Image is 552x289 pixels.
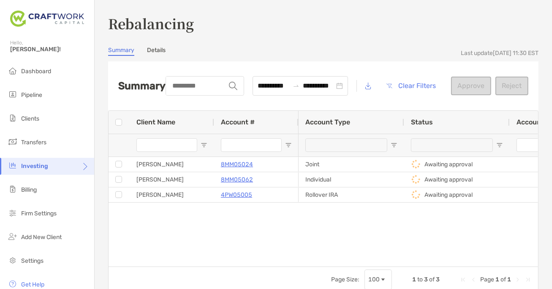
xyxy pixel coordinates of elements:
div: Previous Page [470,276,477,283]
div: 100 [368,276,380,283]
a: Summary [108,47,134,56]
a: 8MM05062 [221,174,253,185]
span: Investing [21,162,48,170]
span: Firm Settings [21,210,57,217]
div: [PERSON_NAME] [130,172,214,187]
img: add_new_client icon [8,231,18,242]
img: get-help icon [8,279,18,289]
a: 8MM05024 [221,159,253,170]
p: Awaiting approval [424,174,473,185]
span: 1 [495,276,499,283]
img: investing icon [8,160,18,171]
button: Open Filter Menu [201,142,207,149]
span: Client Name [136,118,175,126]
img: input icon [229,82,237,90]
span: 1 [412,276,416,283]
span: Clients [21,115,39,122]
button: Open Filter Menu [496,142,503,149]
div: Page Size: [331,276,359,283]
img: dashboard icon [8,66,18,76]
input: Account # Filter Input [221,138,282,152]
span: of [500,276,506,283]
span: Settings [21,257,44,264]
span: Billing [21,186,37,193]
img: icon status [411,174,421,184]
img: pipeline icon [8,89,18,99]
span: Add New Client [21,234,62,241]
span: 1 [507,276,511,283]
span: 3 [424,276,428,283]
p: Awaiting approval [424,190,473,200]
div: Joint [299,157,404,172]
div: Last update [DATE] 11:30 EST [461,50,538,57]
div: [PERSON_NAME] [130,187,214,202]
img: settings icon [8,255,18,265]
span: Account Type [305,118,350,126]
p: Awaiting approval [424,159,473,170]
img: Zoe Logo [10,3,84,34]
span: Get Help [21,281,44,288]
span: to [293,83,299,89]
img: icon status [411,159,421,169]
button: Open Filter Menu [285,142,292,149]
h3: Rebalancing [108,14,538,33]
img: billing icon [8,184,18,194]
input: Client Name Filter Input [136,138,197,152]
span: Page [480,276,494,283]
span: Account # [221,118,255,126]
h2: Summary [118,80,166,92]
div: First Page [460,276,467,283]
span: Status [411,118,433,126]
div: Last Page [525,276,531,283]
span: to [417,276,423,283]
span: of [429,276,435,283]
span: Pipeline [21,91,42,99]
span: Dashboard [21,68,51,75]
a: 4PW05005 [221,190,252,200]
div: [PERSON_NAME] [130,157,214,172]
img: button icon [386,83,392,88]
div: Next Page [514,276,521,283]
img: transfers icon [8,137,18,147]
span: swap-right [293,83,299,89]
div: Rollover IRA [299,187,404,202]
span: [PERSON_NAME]! [10,46,89,53]
img: icon status [411,190,421,200]
img: firm-settings icon [8,208,18,218]
a: Details [147,47,166,56]
button: Clear Filters [380,77,443,95]
span: 3 [436,276,440,283]
div: Individual [299,172,404,187]
button: Open Filter Menu [391,142,397,149]
span: Transfers [21,139,46,146]
img: clients icon [8,113,18,123]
